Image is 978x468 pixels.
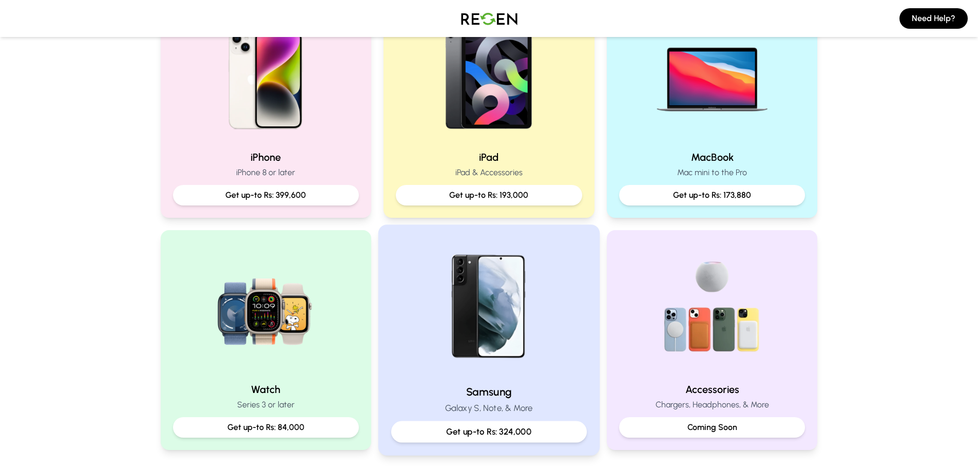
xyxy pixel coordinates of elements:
[899,8,968,29] button: Need Help?
[200,242,332,374] img: Watch
[453,4,525,33] img: Logo
[619,166,806,179] p: Mac mini to the Pro
[391,384,587,399] h2: Samsung
[391,402,587,415] p: Galaxy S, Note, & More
[181,421,351,434] p: Get up-to Rs: 84,000
[396,166,582,179] p: iPad & Accessories
[646,242,778,374] img: Accessories
[619,399,806,411] p: Chargers, Headphones, & More
[627,421,797,434] p: Coming Soon
[619,382,806,397] h2: Accessories
[173,166,359,179] p: iPhone 8 or later
[420,238,558,376] img: Samsung
[173,399,359,411] p: Series 3 or later
[173,382,359,397] h2: Watch
[423,10,554,142] img: iPad
[404,189,574,201] p: Get up-to Rs: 193,000
[627,189,797,201] p: Get up-to Rs: 173,880
[181,189,351,201] p: Get up-to Rs: 399,600
[173,150,359,164] h2: iPhone
[200,10,332,142] img: iPhone
[619,150,806,164] h2: MacBook
[400,425,578,438] p: Get up-to Rs: 324,000
[396,150,582,164] h2: iPad
[646,10,778,142] img: MacBook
